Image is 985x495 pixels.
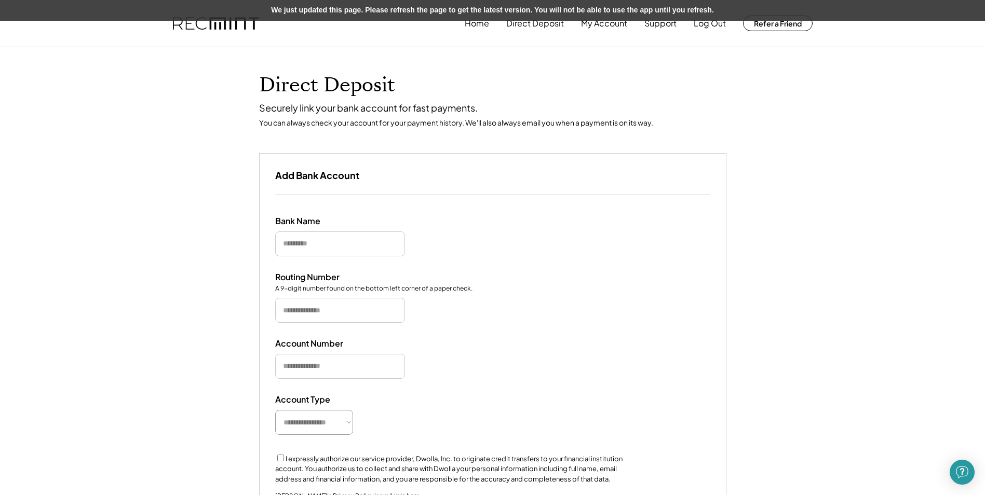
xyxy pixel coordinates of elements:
[259,102,726,114] div: Securely link your bank account for fast payments.
[275,284,473,293] div: A 9-digit number found on the bottom left corner of a paper check.
[743,16,813,31] button: Refer a Friend
[259,118,726,127] div: You can always check your account for your payment history. We'll also always email you when a pa...
[275,338,379,349] div: Account Number
[173,17,259,30] img: recmint-logotype%403x.png
[694,13,726,34] button: Log Out
[275,169,359,181] h3: Add Bank Account
[950,460,975,485] div: Open Intercom Messenger
[259,73,726,98] h1: Direct Deposit
[275,455,623,483] label: I expressly authorize our service provider, Dwolla, Inc. to originate credit transfers to your fi...
[275,394,379,405] div: Account Type
[644,13,677,34] button: Support
[581,13,627,34] button: My Account
[275,272,379,283] div: Routing Number
[506,13,564,34] button: Direct Deposit
[465,13,489,34] button: Home
[275,216,379,227] div: Bank Name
